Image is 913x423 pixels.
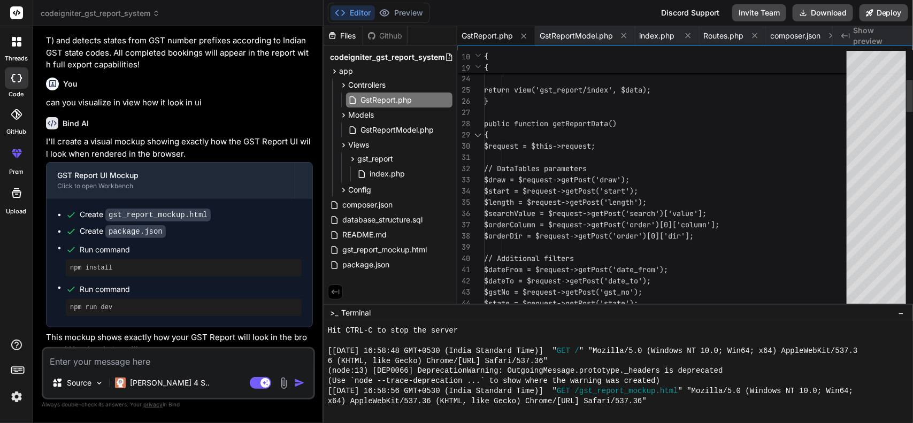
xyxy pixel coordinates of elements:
[47,163,295,198] button: GST Report UI MockupClick to open Workbench
[771,30,821,41] span: composer.json
[46,332,313,356] p: This mockup shows exactly how your GST Report will look in the browser! Here's what you'll see:
[655,4,726,21] div: Discord Support
[9,90,24,99] label: code
[457,208,470,219] div: 36
[484,130,488,140] span: {
[328,346,557,356] span: [[DATE] 16:58:48 GMT+0530 (India Standard Time)] "
[328,326,458,336] span: Hit CTRL-C to stop the server
[80,244,302,255] span: Run command
[331,5,375,20] button: Editor
[678,386,853,396] span: " "Mozilla/5.0 (Windows NT 10.0; Win64;
[457,219,470,230] div: 37
[664,220,719,229] span: 0]['column'];
[57,182,284,190] div: Click to open Workbench
[341,258,390,271] span: package.json
[46,97,313,109] p: can you visualize in view how it look in ui
[640,30,675,41] span: index.php
[484,231,664,241] span: $orderDir = $request->getPost('order')[0][
[540,30,613,41] span: GstReportModel.php
[6,127,26,136] label: GitHub
[348,140,369,150] span: Views
[484,175,630,184] span: $draw = $request->getPost('draw');
[457,174,470,186] div: 33
[457,287,470,298] div: 43
[899,307,904,318] span: −
[457,141,470,152] div: 30
[457,242,470,253] div: 39
[484,298,638,308] span: $state = $request->getPost('state');
[348,184,371,195] span: Config
[484,63,488,72] span: {
[328,396,647,406] span: x64) AppleWebKit/537.36 (KHTML, like Gecko) Chrome/[URL] Safari/537.36"
[664,231,694,241] span: 'dir'];
[278,377,290,389] img: attachment
[664,209,707,218] span: ['value'];
[457,298,470,309] div: 44
[457,163,470,174] div: 32
[80,284,302,295] span: Run command
[732,4,786,21] button: Invite Team
[46,136,313,160] p: I'll create a visual mockup showing exactly how the GST Report UI will look when rendered in the ...
[457,197,470,208] div: 35
[471,129,485,141] div: Click to collapse the range.
[484,96,488,106] span: }
[484,253,574,263] span: // Additional filters
[130,378,210,388] p: [PERSON_NAME] 4 S..
[341,213,424,226] span: database_structure.sql
[853,25,904,47] span: Show preview
[704,30,744,41] span: Routes.php
[348,110,374,120] span: Models
[575,346,579,356] span: /
[369,167,406,180] span: index.php
[484,164,587,173] span: // DataTables parameters
[457,73,470,84] div: 24
[41,8,160,19] span: codeigniter_gst_report_system
[324,30,363,41] div: Files
[557,386,570,396] span: GET
[793,4,853,21] button: Download
[579,346,858,356] span: " "Mozilla/5.0 (Windows NT 10.0; Win64; x64) AppleWebKit/537.3
[457,51,470,63] span: 10
[70,264,297,272] pre: npm install
[484,51,488,61] span: {
[339,66,353,76] span: app
[70,303,297,312] pre: npm run dev
[359,94,413,106] span: GstReport.php
[63,118,89,129] h6: Bind AI
[341,243,428,256] span: gst_report_mockup.html
[457,264,470,275] div: 41
[557,346,570,356] span: GET
[7,388,26,406] img: settings
[363,30,407,41] div: Github
[328,356,548,366] span: 6 (KHTML, like Gecko) Chrome/[URL] Safari/537.36"
[896,304,907,321] button: −
[457,186,470,197] div: 34
[457,84,470,96] div: 25
[80,209,211,220] div: Create
[484,287,642,297] span: $gstNo = $request->getPost('gst_no');
[328,376,660,386] span: (Use `node --trace-deprecation ...` to show where the warning was created)
[341,228,388,241] span: README.md
[664,265,668,274] span: ;
[105,225,166,238] code: package.json
[341,198,394,211] span: composer.json
[330,307,338,318] span: >_
[457,63,470,74] span: 19
[80,226,166,237] div: Create
[457,275,470,287] div: 42
[6,207,27,216] label: Upload
[328,366,723,376] span: (node:13) [DEP0066] DeprecationWarning: OutgoingMessage.prototype._headers is deprecated
[57,170,284,181] div: GST Report UI Mockup
[462,30,513,41] span: GstReport.php
[457,230,470,242] div: 38
[143,401,163,407] span: privacy
[484,119,617,128] span: public function getReportData()
[359,124,435,136] span: GstReportModel.php
[294,378,305,388] img: icon
[105,209,211,221] code: gst_report_mockup.html
[484,85,651,95] span: return view('gst_report/index', $data);
[457,118,470,129] div: 28
[457,96,470,107] div: 26
[457,107,470,118] div: 27
[575,386,678,396] span: /gst_report_mockup.html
